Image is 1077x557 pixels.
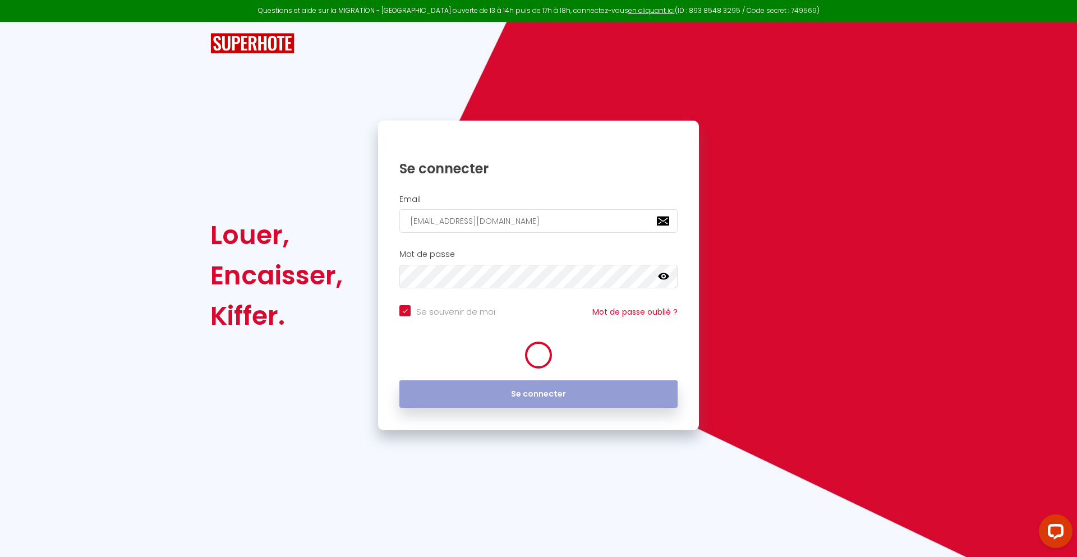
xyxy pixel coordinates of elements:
[1030,510,1077,557] iframe: LiveChat chat widget
[210,215,343,255] div: Louer,
[628,6,675,15] a: en cliquant ici
[210,296,343,336] div: Kiffer.
[399,195,678,204] h2: Email
[592,306,678,317] a: Mot de passe oublié ?
[399,380,678,408] button: Se connecter
[399,250,678,259] h2: Mot de passe
[210,255,343,296] div: Encaisser,
[399,209,678,233] input: Ton Email
[210,33,294,54] img: SuperHote logo
[399,160,678,177] h1: Se connecter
